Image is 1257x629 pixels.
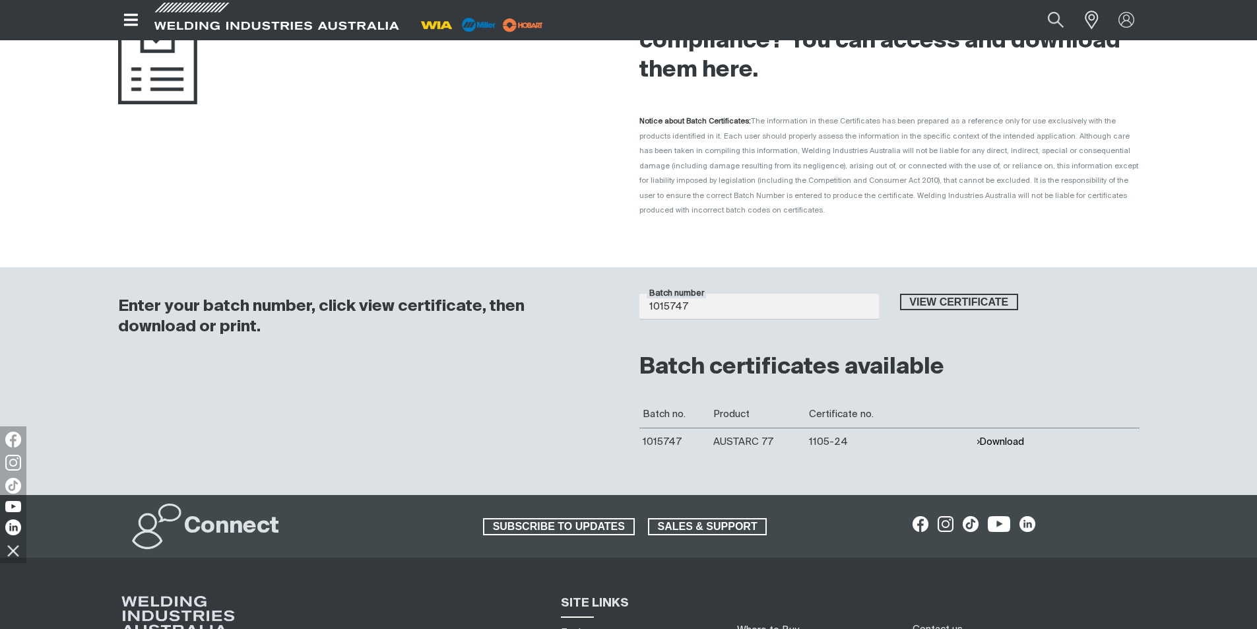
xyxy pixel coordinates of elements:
[499,15,547,35] img: miller
[118,296,605,337] h3: Enter your batch number, click view certificate, then download or print.
[901,294,1017,311] span: View certificate
[710,401,806,428] th: Product
[806,428,973,455] td: 1105-24
[639,401,711,428] th: Batch no.
[5,501,21,512] img: YouTube
[5,432,21,447] img: Facebook
[976,436,1024,447] button: Download
[639,428,711,455] td: 1015747
[2,539,24,562] img: hide socials
[499,20,547,30] a: miller
[484,518,633,535] span: SUBSCRIBE TO UPDATES
[1033,5,1078,35] button: Search products
[483,518,635,535] a: SUBSCRIBE TO UPDATES
[184,512,279,541] h2: Connect
[1016,5,1078,35] input: Product name or item number...
[5,478,21,494] img: TikTok
[639,117,751,125] strong: Notice about Batch Certificates:
[710,428,806,455] td: AUSTARC 77
[639,353,1140,382] h2: Batch certificates available
[5,455,21,471] img: Instagram
[648,518,767,535] a: SALES & SUPPORT
[806,401,973,428] th: Certificate no.
[5,519,21,535] img: LinkedIn
[561,597,629,609] span: SITE LINKS
[649,518,766,535] span: SALES & SUPPORT
[900,294,1019,311] button: View certificate
[639,117,1138,214] span: The information in these Certificates has been prepared as a reference only for use exclusively w...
